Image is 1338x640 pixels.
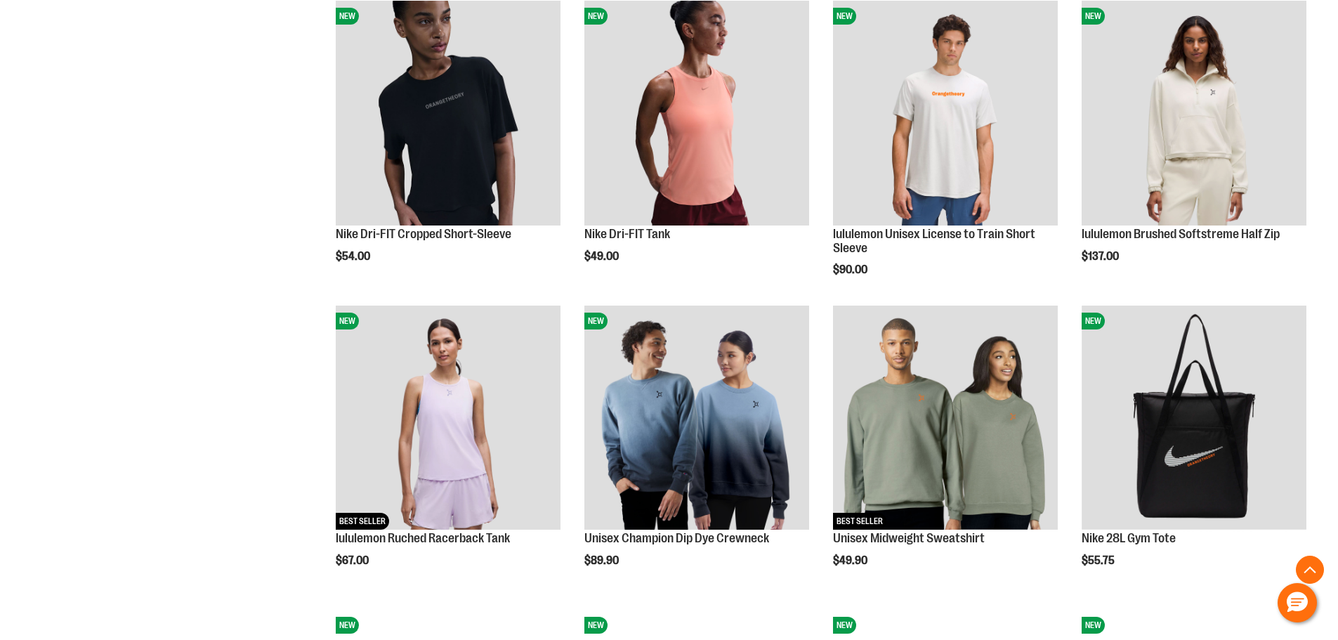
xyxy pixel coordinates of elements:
[336,513,389,530] span: BEST SELLER
[1278,583,1317,622] button: Hello, have a question? Let’s chat.
[336,227,511,241] a: Nike Dri-FIT Cropped Short-Sleeve
[833,306,1058,530] img: Unisex Midweight Sweatshirt
[1075,299,1313,603] div: product
[584,531,769,545] a: Unisex Champion Dip Dye Crewneck
[1082,8,1105,25] span: NEW
[584,1,809,226] img: Nike Dri-FIT Tank
[584,306,809,530] img: Unisex Champion Dip Dye Crewneck
[833,306,1058,533] a: Unisex Midweight SweatshirtBEST SELLER
[1082,554,1117,567] span: $55.75
[584,554,621,567] span: $89.90
[826,299,1065,603] div: product
[833,227,1035,255] a: lululemon Unisex License to Train Short Sleeve
[584,313,608,329] span: NEW
[336,306,560,533] a: lululemon Ruched Racerback TankNEWBEST SELLER
[1082,617,1105,634] span: NEW
[584,306,809,533] a: Unisex Champion Dip Dye CrewneckNEW
[1082,1,1306,226] img: lululemon Brushed Softstreme Half Zip
[833,617,856,634] span: NEW
[336,250,372,263] span: $54.00
[833,1,1058,228] a: lululemon Unisex License to Train Short SleeveNEW
[1082,306,1306,530] img: Nike 28L Gym Tote
[336,531,510,545] a: lululemon Ruched Racerback Tank
[584,250,621,263] span: $49.00
[336,1,560,226] img: Nike Dri-FIT Cropped Short-Sleeve
[1082,1,1306,228] a: lululemon Brushed Softstreme Half ZipNEW
[1082,531,1176,545] a: Nike 28L Gym Tote
[833,8,856,25] span: NEW
[329,299,568,603] div: product
[1082,306,1306,533] a: Nike 28L Gym ToteNEW
[584,227,670,241] a: Nike Dri-FIT Tank
[584,1,809,228] a: Nike Dri-FIT TankNEW
[584,8,608,25] span: NEW
[584,617,608,634] span: NEW
[1082,227,1280,241] a: lululemon Brushed Softstreme Half Zip
[833,1,1058,226] img: lululemon Unisex License to Train Short Sleeve
[336,8,359,25] span: NEW
[577,299,816,603] div: product
[1296,556,1324,584] button: Back To Top
[1082,313,1105,329] span: NEW
[336,617,359,634] span: NEW
[1082,250,1121,263] span: $137.00
[833,263,870,276] span: $90.00
[833,554,870,567] span: $49.90
[336,306,560,530] img: lululemon Ruched Racerback Tank
[336,1,560,228] a: Nike Dri-FIT Cropped Short-SleeveNEW
[833,513,886,530] span: BEST SELLER
[336,313,359,329] span: NEW
[336,554,371,567] span: $67.00
[833,531,985,545] a: Unisex Midweight Sweatshirt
